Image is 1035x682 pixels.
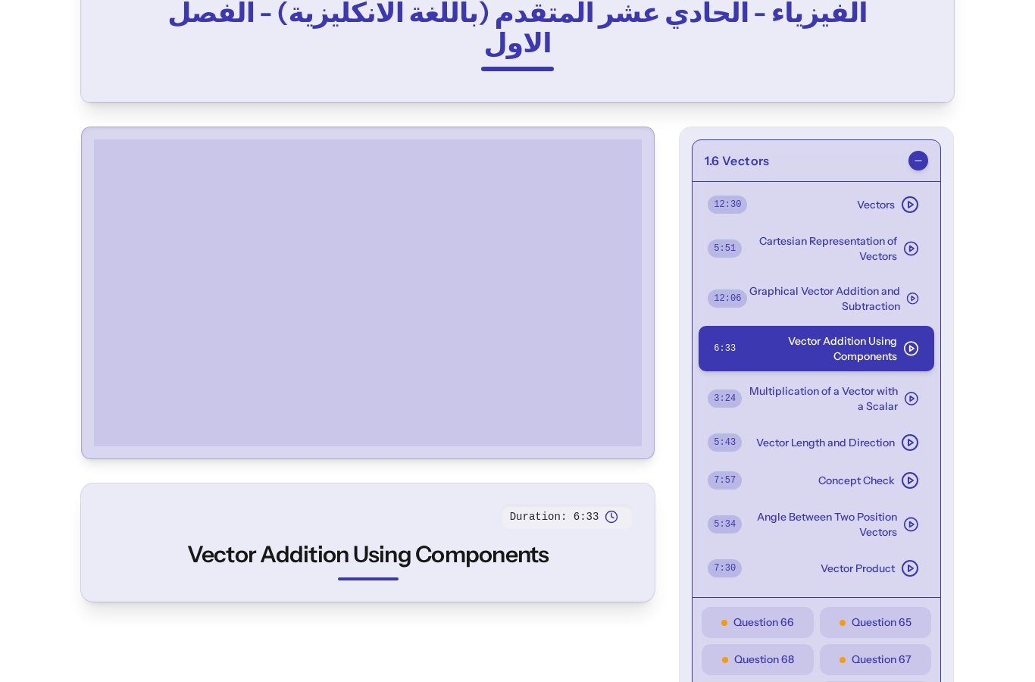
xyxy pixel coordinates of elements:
[820,607,931,638] button: Question 65
[699,464,934,497] button: Concept Check7:57
[733,615,794,630] span: Question 66
[742,233,897,264] span: Cartesian Representation of Vectors
[699,552,934,585] button: Vector Product7:30
[705,152,769,170] span: 1.6 Vectors
[699,188,934,221] button: Vectors12:30
[702,644,813,675] button: Question 68
[693,140,940,182] button: 1.6 Vectors
[852,615,911,630] span: Question 65
[708,471,742,490] span: 7 : 57
[102,541,633,568] h2: Vector Addition Using Components
[818,473,895,488] span: Concept Check
[708,289,747,308] span: 12 : 06
[510,509,599,524] span: Duration: 6:33
[699,276,934,321] button: Graphical Vector Addition and Subtraction12:06
[742,333,897,364] span: Vector Addition Using Components
[702,607,813,638] button: Question 66
[742,509,897,540] span: Angle Between Two Position Vectors
[699,502,934,547] button: Angle Between Two Position Vectors5:34
[699,376,934,421] button: Multiplication of a Vector with a Scalar3:24
[699,226,934,271] button: Cartesian Representation of Vectors5:51
[756,435,895,450] span: Vector Length and Direction
[708,433,742,452] span: 5 : 43
[708,196,747,214] span: 12 : 30
[742,383,898,414] span: Multiplication of a Vector with a Scalar
[699,426,934,459] button: Vector Length and Direction5:43
[708,389,742,408] span: 3 : 24
[708,559,742,577] span: 7 : 30
[708,515,742,533] span: 5 : 34
[708,239,742,258] span: 5 : 51
[699,326,934,371] button: Vector Addition Using Components6:33
[747,283,899,314] span: Graphical Vector Addition and Subtraction
[734,652,794,668] span: Question 68
[852,652,911,668] span: Question 67
[821,561,895,576] span: Vector Product
[820,644,931,675] button: Question 67
[708,339,742,358] span: 6 : 33
[857,197,895,212] span: Vectors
